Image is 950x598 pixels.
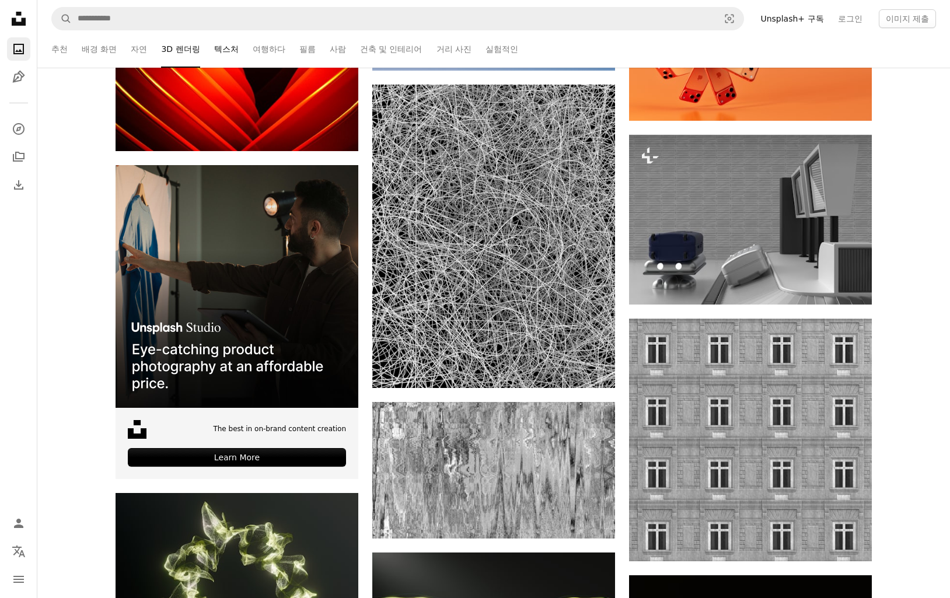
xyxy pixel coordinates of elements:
a: 로그인 / 가입 [7,512,30,535]
a: 탐색 [7,117,30,141]
a: The best in on-brand content creationLearn More [116,165,358,480]
a: Unsplash+ 구독 [753,9,830,28]
a: 다운로드 내역 [7,173,30,197]
a: 건축 및 인테리어 [360,30,422,68]
img: 수직 왜곡이 있는 추상적인 회색조 질감 배경 [372,402,615,538]
button: 언어 [7,540,30,563]
a: 사람 [330,30,346,68]
a: 일러스트 [7,65,30,89]
a: 배경 화면 [82,30,117,68]
img: file-1715714098234-25b8b4e9d8faimage [116,165,358,408]
a: 홈 — Unsplash [7,7,30,33]
a: 추천 [51,30,68,68]
a: 자연 [131,30,147,68]
button: Unsplash 검색 [52,8,72,30]
a: 텍스처 [214,30,239,68]
a: 사진 [7,37,30,61]
a: 보안 검색대에서 컨베이어 벨트에 실린 수하물. [629,214,872,225]
button: 메뉴 [7,568,30,591]
a: 창문이 많은 회색 건물. [629,434,872,445]
a: 원형을 형성하는 추상적인 빛나는 녹색 연기 [116,579,358,589]
a: 필름 [299,30,316,68]
button: 시각적 검색 [715,8,743,30]
a: 검은색 바탕에 흰색 선의 추상적인 패턴 [372,231,615,242]
a: 컬렉션 [7,145,30,169]
a: 로그인 [831,9,869,28]
button: 이미지 제출 [879,9,936,28]
img: 보안 검색대에서 컨베이어 벨트에 실린 수하물. [629,135,872,305]
a: 여행하다 [253,30,285,68]
span: The best in on-brand content creation [213,424,346,434]
img: 창문이 많은 회색 건물. [629,319,872,561]
img: file-1631678316303-ed18b8b5cb9cimage [128,420,146,439]
a: 실험적인 [486,30,518,68]
a: 거리 사진 [436,30,471,68]
div: Learn More [128,448,346,467]
form: 사이트 전체에서 이미지 찾기 [51,7,744,30]
img: 검은색 바탕에 흰색 선의 추상적인 패턴 [372,85,615,388]
a: 수직 왜곡이 있는 추상적인 회색조 질감 배경 [372,465,615,475]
